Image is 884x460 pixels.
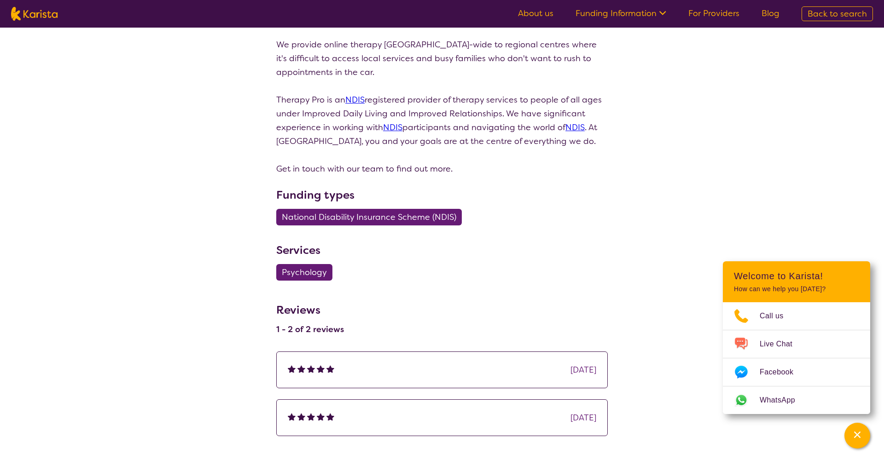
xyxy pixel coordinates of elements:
img: fullstar [326,413,334,420]
a: About us [518,8,553,19]
a: For Providers [688,8,739,19]
a: NDIS [383,122,402,133]
img: fullstar [288,413,296,420]
a: National Disability Insurance Scheme (NDIS) [276,212,467,223]
img: fullstar [307,365,315,373]
p: Therapy Pro is an registered provider of therapy services to people of all ages under Improved Da... [276,93,608,148]
img: fullstar [307,413,315,420]
a: Blog [762,8,779,19]
p: We provide online therapy [GEOGRAPHIC_DATA]-wide to regional centres where it's difficult to acce... [276,38,608,79]
h3: Services [276,242,608,259]
a: Web link opens in a new tab. [723,386,870,414]
h3: Reviews [276,297,344,318]
p: Get in touch with our team to find out more. [276,162,608,176]
img: fullstar [297,413,305,420]
img: fullstar [326,365,334,373]
span: Facebook [760,365,804,379]
h3: Funding types [276,187,608,203]
a: NDIS [565,122,585,133]
h2: Welcome to Karista! [734,270,859,282]
a: Back to search [802,6,873,21]
h4: 1 - 2 of 2 reviews [276,324,344,335]
a: NDIS [345,94,365,105]
img: Karista logo [11,7,58,21]
div: [DATE] [570,411,596,425]
p: How can we help you [DATE]? [734,285,859,293]
span: National Disability Insurance Scheme (NDIS) [282,209,456,225]
a: Psychology [276,267,338,278]
img: fullstar [297,365,305,373]
div: [DATE] [570,363,596,377]
img: fullstar [317,365,325,373]
span: Psychology [282,264,327,281]
span: Call us [760,309,795,323]
span: WhatsApp [760,393,806,407]
button: Channel Menu [844,423,870,448]
img: fullstar [288,365,296,373]
img: fullstar [317,413,325,420]
div: Channel Menu [723,261,870,414]
span: Back to search [808,8,867,19]
a: Funding Information [576,8,666,19]
span: Live Chat [760,337,803,351]
ul: Choose channel [723,302,870,414]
